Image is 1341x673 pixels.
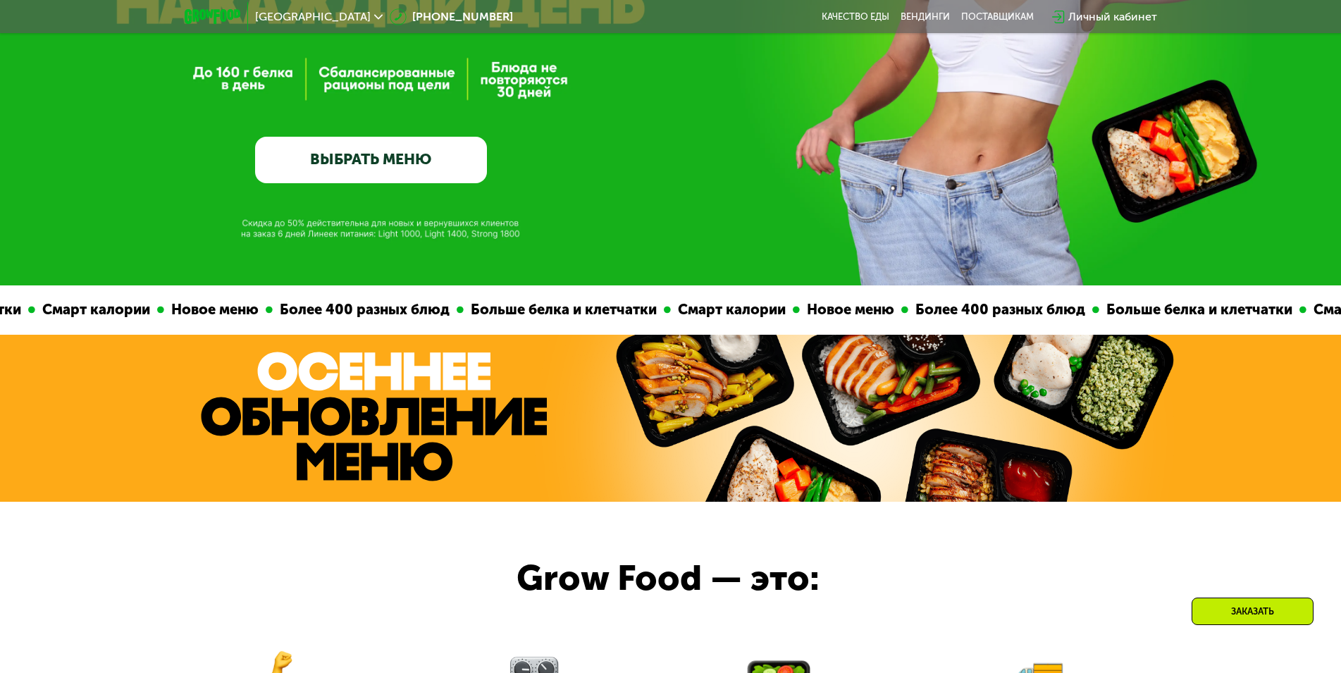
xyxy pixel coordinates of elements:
div: Больше белка и клетчатки [1094,299,1294,321]
a: ВЫБРАТЬ МЕНЮ [255,137,487,183]
div: Grow Food — это: [517,552,872,605]
div: Личный кабинет [1068,8,1157,25]
a: Вендинги [901,11,950,23]
a: Качество еды [822,11,889,23]
div: Новое меню [159,299,261,321]
a: [PHONE_NUMBER] [390,8,513,25]
div: Больше белка и клетчатки [459,299,659,321]
div: Смарт калории [30,299,152,321]
div: Более 400 разных блюд [903,299,1087,321]
div: Заказать [1192,598,1314,625]
div: Смарт калории [666,299,788,321]
div: Более 400 разных блюд [268,299,452,321]
div: поставщикам [961,11,1034,23]
span: [GEOGRAPHIC_DATA] [255,11,371,23]
div: Новое меню [795,299,896,321]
